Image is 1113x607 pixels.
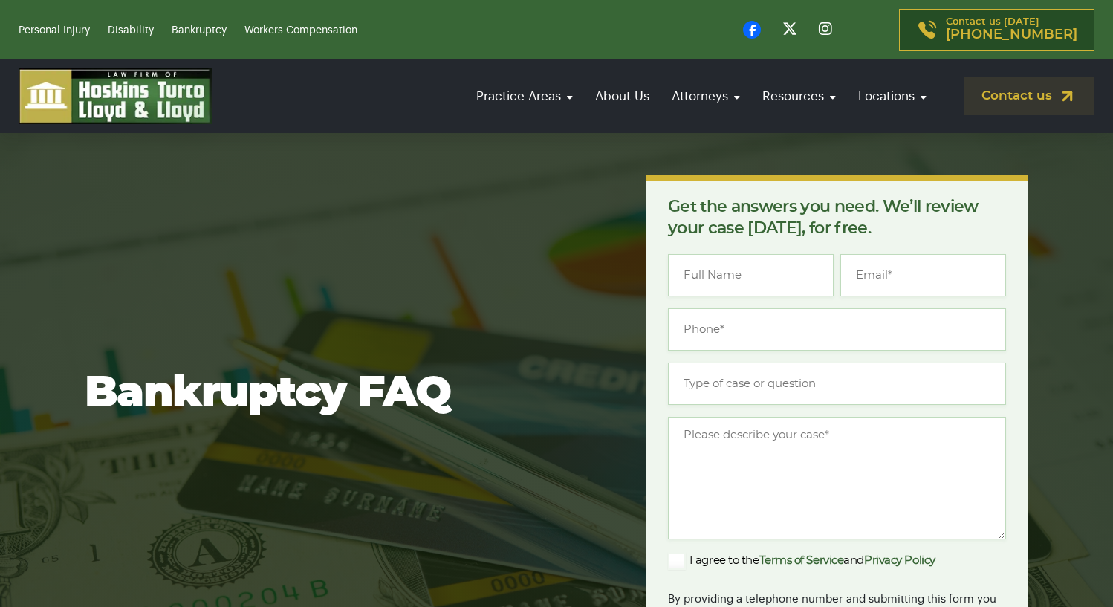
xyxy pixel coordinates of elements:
a: Personal Injury [19,25,90,36]
a: Attorneys [664,75,747,117]
h1: Bankruptcy FAQ [85,368,598,420]
a: Practice Areas [469,75,580,117]
a: Resources [755,75,843,117]
a: About Us [588,75,657,117]
a: Contact us [DATE][PHONE_NUMBER] [899,9,1094,51]
input: Phone* [668,308,1006,351]
a: Bankruptcy [172,25,227,36]
img: logo [19,68,212,124]
input: Email* [840,254,1006,296]
a: Contact us [964,77,1094,115]
a: Terms of Service [759,555,844,566]
input: Type of case or question [668,363,1006,405]
label: I agree to the and [668,552,935,570]
input: Full Name [668,254,834,296]
p: Contact us [DATE] [946,17,1077,42]
a: Locations [851,75,934,117]
a: Privacy Policy [864,555,935,566]
a: Workers Compensation [244,25,357,36]
a: Disability [108,25,154,36]
span: [PHONE_NUMBER] [946,27,1077,42]
p: Get the answers you need. We’ll review your case [DATE], for free. [668,196,1006,239]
